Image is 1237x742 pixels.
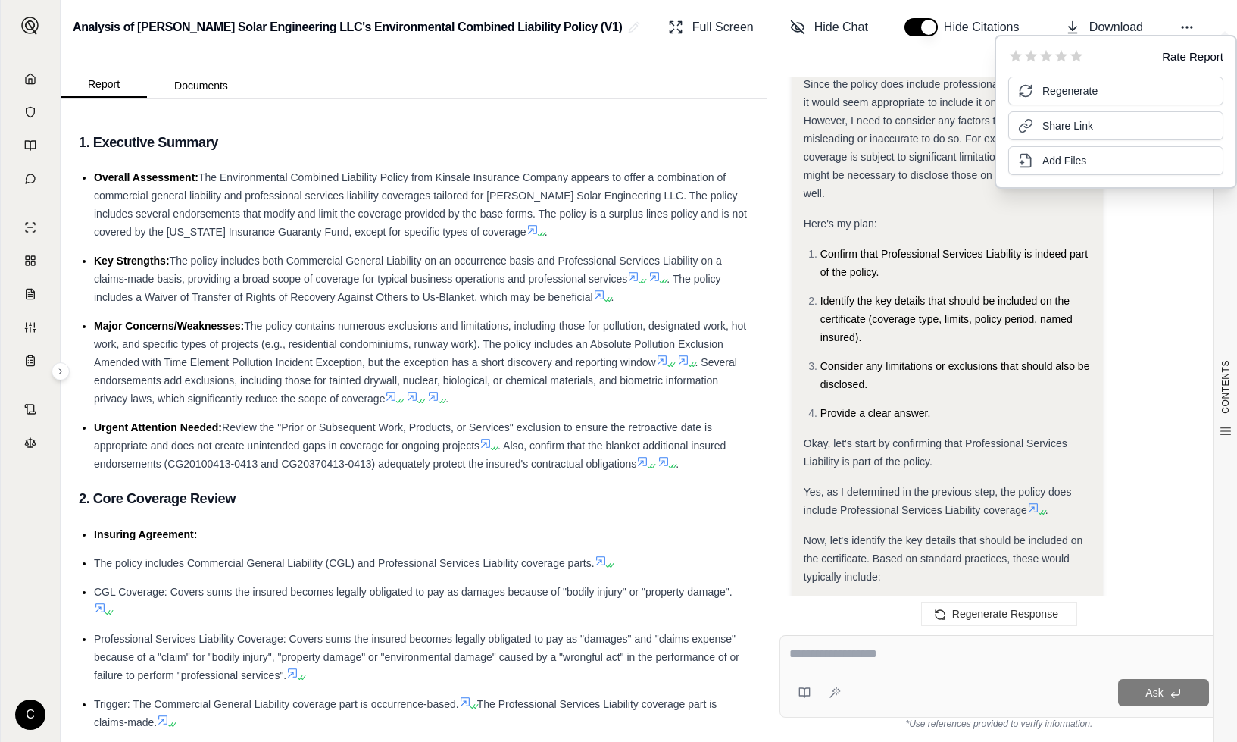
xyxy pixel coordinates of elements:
[952,608,1058,620] span: Regenerate Response
[94,633,739,681] span: Professional Services Liability Coverage: Covers sums the insured becomes legally obligated to pa...
[692,18,754,36] span: Full Screen
[94,698,717,728] span: The Professional Services Liability coverage part is claims-made.
[10,97,51,127] a: Documents Vault
[814,18,868,36] span: Hide Chat
[1008,146,1223,175] button: Add Files
[52,362,70,380] button: Expand sidebar
[804,78,1085,199] span: Since the policy does include professional liability coverage, it would seem appropriate to inclu...
[21,17,39,35] img: Expand sidebar
[1008,77,1223,105] button: Regenerate
[10,427,51,458] a: Legal Search Engine
[611,291,614,303] span: .
[804,534,1082,583] span: Now, let's identify the key details that should be included on the certificate. Based on standard...
[804,218,877,230] span: Here's my plan:
[94,171,747,238] span: The Environmental Combined Liability Policy from Kinsale Insurance Company appears to offer a com...
[10,246,51,276] a: Policy Comparisons
[944,18,1029,36] span: Hide Citations
[820,407,931,419] span: Provide a clear answer.
[1042,118,1093,133] span: Share Link
[1118,679,1209,706] button: Ask
[15,700,45,730] div: C
[94,528,197,540] span: Insuring Agreement:
[94,698,459,710] span: Trigger: The Commercial General Liability coverage part is occurrence-based.
[73,14,622,41] h2: Analysis of [PERSON_NAME] Solar Engineering LLC's Environmental Combined Liability Policy (V1)
[676,458,679,470] span: .
[1008,111,1223,140] button: Share Link
[662,12,760,42] button: Full Screen
[61,72,147,98] button: Report
[784,12,874,42] button: Hide Chat
[1042,83,1098,99] span: Regenerate
[1059,12,1149,42] button: Download
[545,226,548,238] span: .
[804,486,1072,516] span: Yes, as I determined in the previous step, the policy does include Professional Services Liabilit...
[94,320,746,368] span: The policy contains numerous exclusions and limitations, including those for pollution, designate...
[10,279,51,309] a: Claim Coverage
[94,586,733,598] span: CGL Coverage: Covers sums the insured becomes legally obligated to pay as damages because of "bod...
[94,255,722,285] span: The policy includes both Commercial General Liability on an occurrence basis and Professional Ser...
[1089,18,1143,36] span: Download
[1220,360,1232,414] span: CONTENTS
[804,437,1067,468] span: Okay, let's start by confirming that Professional Services Liability is part of the policy.
[445,393,448,405] span: .
[94,171,198,183] span: Overall Assessment:
[10,164,51,194] a: Chat
[820,248,1088,278] span: Confirm that Professional Services Liability is indeed part of the policy.
[10,212,51,243] a: Single Policy
[10,346,51,376] a: Coverage Table
[10,312,51,343] a: Custom Report
[94,557,595,569] span: The policy includes Commercial General Liability (CGL) and Professional Services Liability covera...
[10,394,51,424] a: Contract Analysis
[1042,153,1086,168] span: Add Files
[1162,51,1223,62] div: Rate Report
[79,129,748,156] h3: 1. Executive Summary
[94,421,222,434] span: Urgent Attention Needed:
[1145,687,1163,699] span: Ask
[94,421,712,452] span: Review the "Prior or Subsequent Work, Products, or Services" exclusion to ensure the retroactive ...
[820,360,1090,390] span: Consider any limitations or exclusions that should also be disclosed.
[10,64,51,94] a: Home
[1045,504,1048,516] span: .
[147,74,255,98] button: Documents
[15,11,45,41] button: Expand sidebar
[10,130,51,161] a: Prompt Library
[79,485,748,512] h3: 2. Core Coverage Review
[779,718,1219,730] div: *Use references provided to verify information.
[921,602,1077,626] button: Regenerate Response
[94,356,737,405] span: . Several endorsements add exclusions, including those for tainted drywall, nuclear, biological, ...
[94,255,170,267] span: Key Strengths:
[820,295,1073,343] span: Identify the key details that should be included on the certificate (coverage type, limits, polic...
[94,320,244,332] span: Major Concerns/Weaknesses:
